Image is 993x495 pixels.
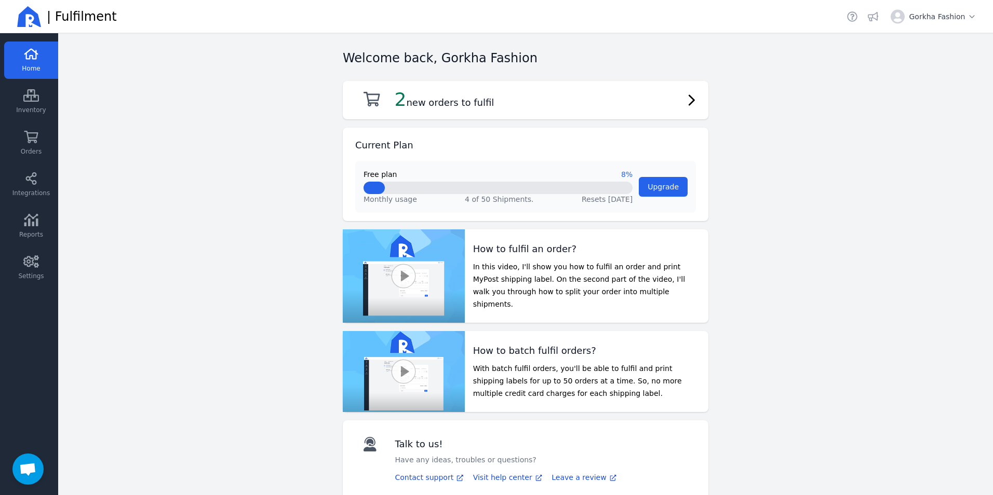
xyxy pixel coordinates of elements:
a: Visit help center [473,472,544,483]
h2: How to batch fulfil orders? [473,343,700,358]
span: Upgrade [648,183,679,191]
p: In this video, I'll show you how to fulfil an order and print MyPost shipping label. On the secon... [473,260,700,310]
h2: Talk to us! [395,437,536,451]
span: 8% [621,169,633,180]
span: Resets [DATE] [582,195,633,203]
a: Leave a review [552,472,618,483]
span: Contact support [395,473,454,482]
button: Gorkha Fashion [887,5,981,28]
p: With batch fulfil orders, you'll be able to fulfil and print shipping labels for up to 50 orders ... [473,362,700,400]
span: Home [22,64,40,73]
span: 4 of 50 Shipments. [465,195,533,203]
span: Inventory [16,106,46,114]
div: Open chat [12,453,44,485]
span: Integrations [12,189,50,197]
h2: How to fulfil an order? [473,242,700,256]
h2: Current Plan [355,138,413,153]
span: | Fulfilment [47,8,117,25]
a: Contact support [395,472,465,483]
button: Upgrade [639,177,688,197]
h2: Welcome back, Gorkha Fashion [343,50,538,66]
img: Ricemill Logo [17,4,42,29]
span: Reports [19,230,43,239]
span: Leave a review [552,473,606,482]
span: Free plan [364,169,397,180]
span: Have any ideas, troubles or questions? [395,456,536,464]
a: Helpdesk [845,9,860,24]
span: Monthly usage [364,194,417,204]
h2: new orders to fulfil [395,89,494,110]
span: Gorkha Fashion [909,11,976,22]
span: Visit help center [473,473,532,482]
span: Settings [18,272,44,280]
span: 2 [395,89,407,110]
span: Orders [21,147,42,156]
